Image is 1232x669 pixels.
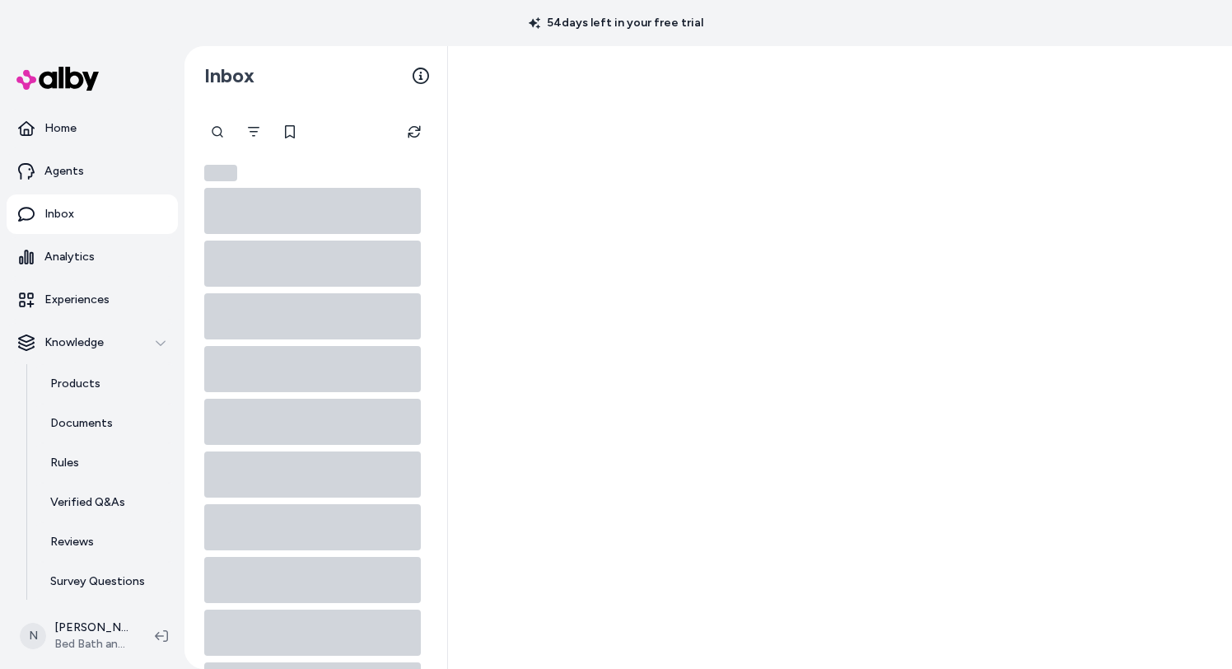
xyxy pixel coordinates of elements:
[34,562,178,601] a: Survey Questions
[44,334,104,351] p: Knowledge
[34,522,178,562] a: Reviews
[54,620,128,636] p: [PERSON_NAME]
[54,636,128,653] span: Bed Bath and Beyond
[44,249,95,265] p: Analytics
[34,364,178,404] a: Products
[50,455,79,471] p: Rules
[7,323,178,363] button: Knowledge
[10,610,142,662] button: N[PERSON_NAME]Bed Bath and Beyond
[44,120,77,137] p: Home
[44,206,74,222] p: Inbox
[398,115,431,148] button: Refresh
[34,483,178,522] a: Verified Q&As
[16,67,99,91] img: alby Logo
[237,115,270,148] button: Filter
[34,443,178,483] a: Rules
[44,292,110,308] p: Experiences
[7,109,178,148] a: Home
[44,163,84,180] p: Agents
[50,534,94,550] p: Reviews
[50,415,113,432] p: Documents
[50,376,100,392] p: Products
[7,152,178,191] a: Agents
[519,15,713,31] p: 54 days left in your free trial
[7,237,178,277] a: Analytics
[34,404,178,443] a: Documents
[7,280,178,320] a: Experiences
[204,63,254,88] h2: Inbox
[50,494,125,511] p: Verified Q&As
[20,623,46,649] span: N
[7,194,178,234] a: Inbox
[50,573,145,590] p: Survey Questions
